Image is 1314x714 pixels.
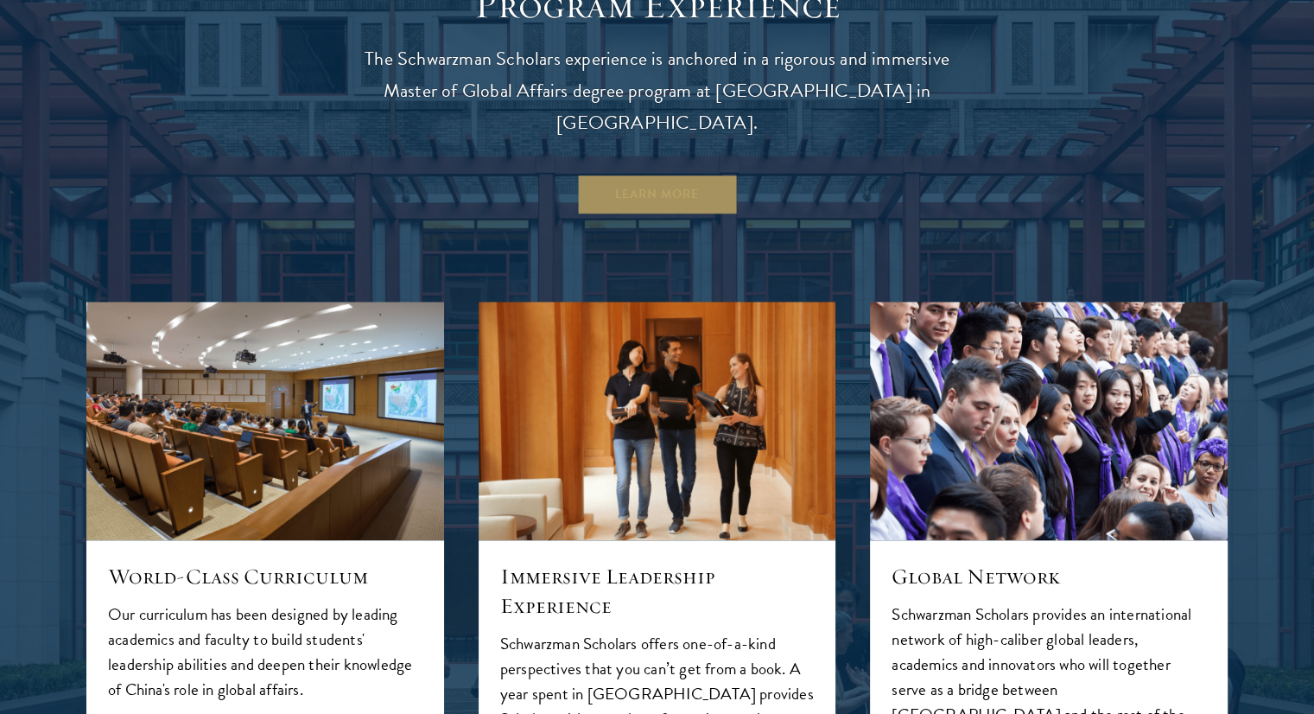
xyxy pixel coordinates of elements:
h5: Immersive Leadership Experience [500,562,815,621]
a: Learn More [576,174,738,215]
h5: World-Class Curriculum [108,562,422,591]
h5: Global Network [892,562,1206,591]
p: Our curriculum has been designed by leading academics and faculty to build students' leadership a... [108,602,422,702]
p: The Schwarzman Scholars experience is anchored in a rigorous and immersive Master of Global Affai... [346,43,968,139]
